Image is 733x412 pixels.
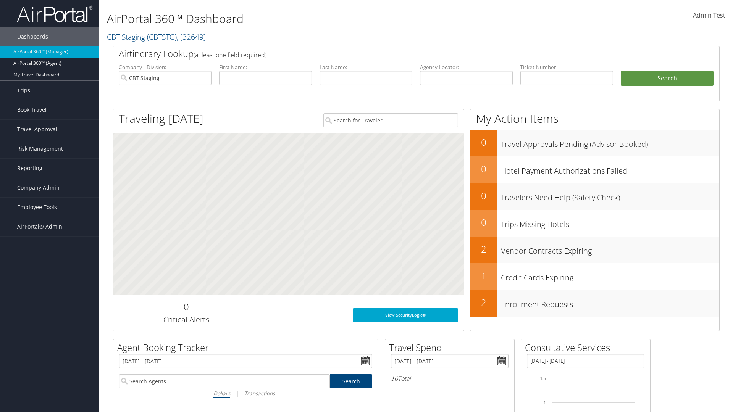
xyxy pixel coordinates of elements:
[470,136,497,149] h2: 0
[391,374,398,383] span: $0
[353,308,458,322] a: View SecurityLogic®
[470,111,719,127] h1: My Action Items
[470,263,719,290] a: 1Credit Cards Expiring
[219,63,312,71] label: First Name:
[621,71,714,86] button: Search
[470,156,719,183] a: 0Hotel Payment Authorizations Failed
[177,32,206,42] span: , [ 32649 ]
[17,81,30,100] span: Trips
[320,63,412,71] label: Last Name:
[330,374,373,388] a: Search
[17,178,60,197] span: Company Admin
[470,210,719,237] a: 0Trips Missing Hotels
[17,198,57,217] span: Employee Tools
[119,374,330,388] input: Search Agents
[540,376,546,381] tspan: 1.5
[525,341,650,354] h2: Consultative Services
[470,163,497,175] h2: 0
[119,388,372,398] div: |
[119,300,253,313] h2: 0
[119,314,253,325] h3: Critical Alerts
[17,139,63,158] span: Risk Management
[470,269,497,282] h2: 1
[119,111,203,127] h1: Traveling [DATE]
[17,159,42,178] span: Reporting
[389,341,514,354] h2: Travel Spend
[693,11,725,19] span: Admin Test
[420,63,513,71] label: Agency Locator:
[470,130,719,156] a: 0Travel Approvals Pending (Advisor Booked)
[17,120,57,139] span: Travel Approval
[17,100,47,119] span: Book Travel
[119,47,663,60] h2: Airtinerary Lookup
[470,296,497,309] h2: 2
[323,113,458,127] input: Search for Traveler
[391,374,509,383] h6: Total
[147,32,177,42] span: ( CBTSTG )
[194,51,266,59] span: (at least one field required)
[501,295,719,310] h3: Enrollment Requests
[501,215,719,230] h3: Trips Missing Hotels
[107,32,206,42] a: CBT Staging
[119,63,212,71] label: Company - Division:
[213,389,230,397] i: Dollars
[470,183,719,210] a: 0Travelers Need Help (Safety Check)
[501,135,719,150] h3: Travel Approvals Pending (Advisor Booked)
[470,216,497,229] h2: 0
[244,389,275,397] i: Transactions
[470,243,497,256] h2: 2
[17,5,93,23] img: airportal-logo.png
[470,237,719,263] a: 2Vendor Contracts Expiring
[501,162,719,176] h3: Hotel Payment Authorizations Failed
[17,27,48,46] span: Dashboards
[470,189,497,202] h2: 0
[520,63,613,71] label: Ticket Number:
[501,242,719,256] h3: Vendor Contracts Expiring
[501,269,719,283] h3: Credit Cards Expiring
[17,217,62,236] span: AirPortal® Admin
[107,11,519,27] h1: AirPortal 360™ Dashboard
[693,4,725,27] a: Admin Test
[501,188,719,203] h3: Travelers Need Help (Safety Check)
[544,401,546,405] tspan: 1
[470,290,719,317] a: 2Enrollment Requests
[117,341,378,354] h2: Agent Booking Tracker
